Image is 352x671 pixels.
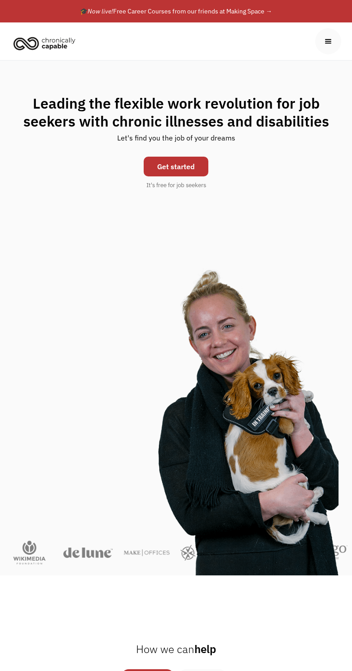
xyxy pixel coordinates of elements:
div: It's free for job seekers [146,181,206,190]
h2: help [136,642,216,656]
span: How we can [136,642,194,656]
div: menu [315,28,341,54]
a: Get started [144,157,208,176]
h1: Leading the flexible work revolution for job seekers with chronic illnesses and disabilities [9,94,343,130]
div: 🎓 Free Career Courses from our friends at Making Space → [80,6,272,17]
em: Now live! [88,7,113,15]
a: home [11,33,82,53]
div: Let's find you the job of your dreams [117,130,235,152]
img: Chronically Capable logo [11,33,78,53]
